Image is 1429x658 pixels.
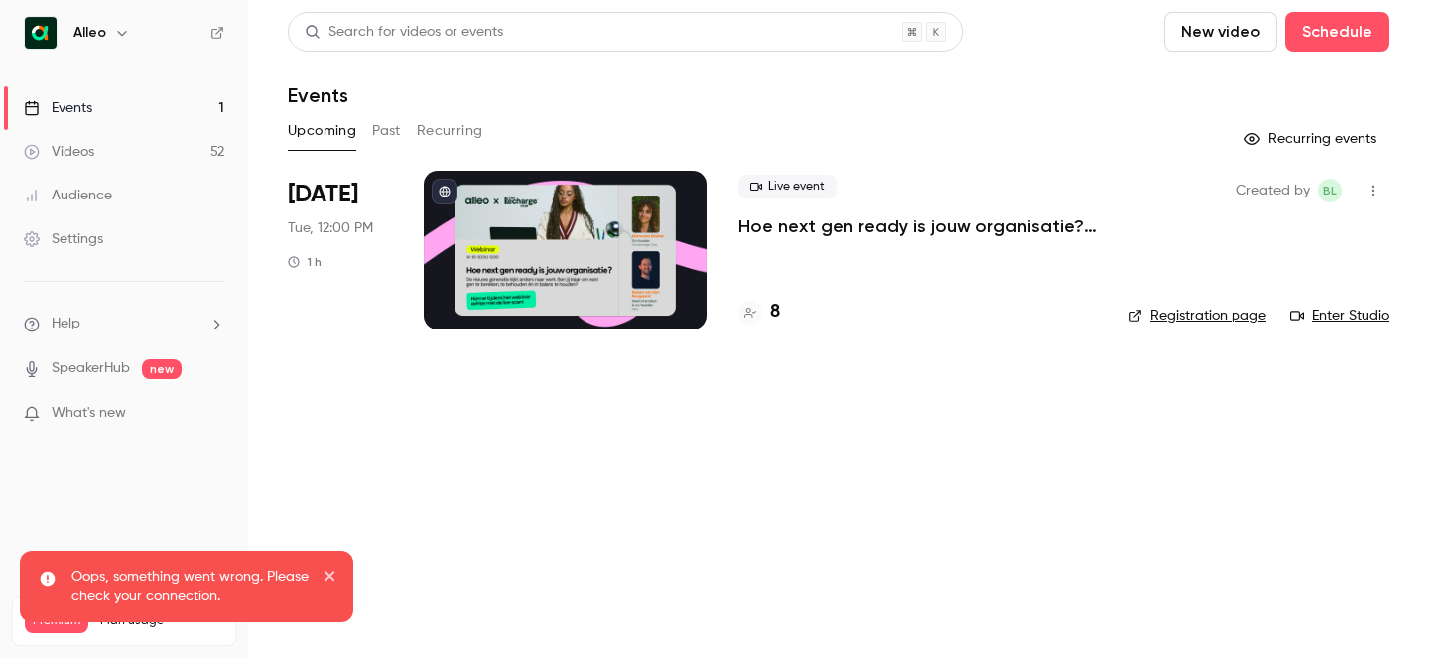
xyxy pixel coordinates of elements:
[142,359,182,379] span: new
[288,115,356,147] button: Upcoming
[24,229,103,249] div: Settings
[288,254,322,270] div: 1 h
[1285,12,1389,52] button: Schedule
[1318,179,1342,202] span: Bernice Lohr
[24,142,94,162] div: Videos
[24,186,112,205] div: Audience
[25,17,57,49] img: Alleo
[770,299,780,326] h4: 8
[52,358,130,379] a: SpeakerHub
[738,214,1097,238] a: Hoe next gen ready is jouw organisatie? Alleo x The Recharge Club
[1235,123,1389,155] button: Recurring events
[24,98,92,118] div: Events
[73,23,106,43] h6: Alleo
[1164,12,1277,52] button: New video
[52,403,126,424] span: What's new
[305,22,503,43] div: Search for videos or events
[71,567,310,606] p: Oops, something went wrong. Please check your connection.
[288,171,392,329] div: Oct 14 Tue, 12:00 PM (Europe/Amsterdam)
[24,314,224,334] li: help-dropdown-opener
[1236,179,1310,202] span: Created by
[417,115,483,147] button: Recurring
[1128,306,1266,326] a: Registration page
[372,115,401,147] button: Past
[1290,306,1389,326] a: Enter Studio
[1323,179,1337,202] span: BL
[738,299,780,326] a: 8
[288,179,358,210] span: [DATE]
[738,175,837,198] span: Live event
[288,83,348,107] h1: Events
[288,218,373,238] span: Tue, 12:00 PM
[324,567,337,591] button: close
[52,314,80,334] span: Help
